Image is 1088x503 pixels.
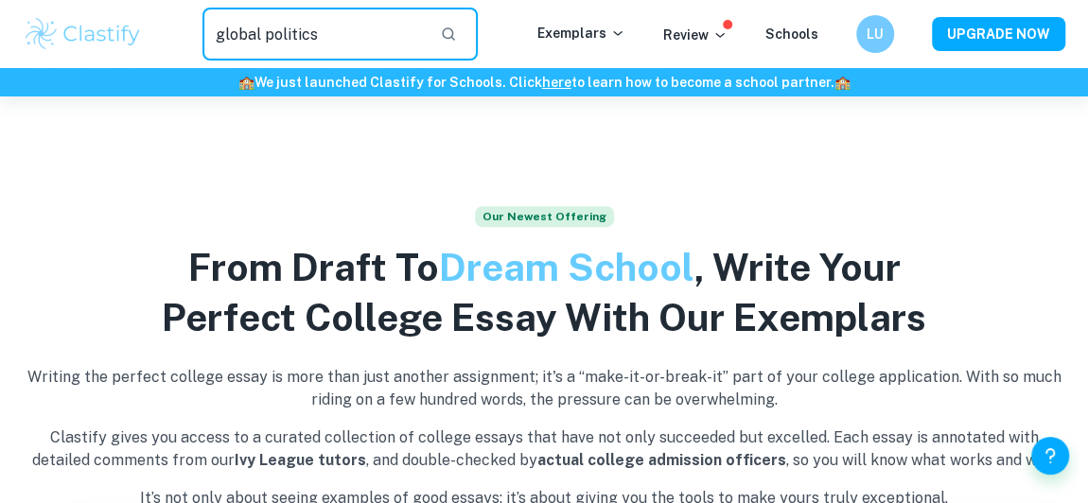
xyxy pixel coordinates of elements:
[537,451,786,469] b: actual college admission officers
[23,426,1065,472] p: Clastify gives you access to a curated collection of college essays that have not only succeeded ...
[4,72,1084,93] h6: We just launched Clastify for Schools. Click to learn how to become a school partner.
[865,24,886,44] h6: LU
[475,206,614,227] span: Our Newest Offering
[202,8,426,61] input: Search for any exemplars...
[542,75,571,90] a: here
[23,15,143,53] img: Clastify logo
[23,366,1065,411] p: Writing the perfect college essay is more than just another assignment; it's a “make-it-or-break-...
[439,245,694,289] span: Dream School
[856,15,894,53] button: LU
[1031,437,1069,475] button: Help and Feedback
[238,75,254,90] span: 🏫
[765,26,818,42] a: Schools
[23,242,1065,343] h2: From Draft To , Write Your Perfect College Essay With Our Exemplars
[537,23,625,43] p: Exemplars
[235,451,366,469] b: Ivy League tutors
[663,25,728,45] p: Review
[834,75,851,90] span: 🏫
[932,17,1065,51] button: UPGRADE NOW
